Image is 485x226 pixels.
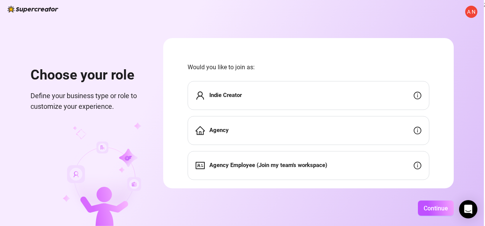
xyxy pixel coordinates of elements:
span: Define your business type or role to customize your experience. [31,91,145,112]
span: user [196,91,205,100]
span: info-circle [414,162,421,169]
span: idcard [196,161,205,170]
span: info-circle [414,127,421,134]
div: Open Intercom Messenger [459,200,477,218]
strong: Indie Creator [209,92,242,99]
span: info-circle [414,92,421,99]
span: Continue [424,205,448,212]
img: logo [8,6,58,13]
span: A N [467,8,475,16]
button: Continue [418,201,454,216]
h1: Choose your role [31,67,145,84]
strong: Agency [209,127,229,134]
strong: Agency Employee (Join my team's workspace) [209,162,327,169]
span: home [196,126,205,135]
span: Would you like to join as: [188,62,429,72]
